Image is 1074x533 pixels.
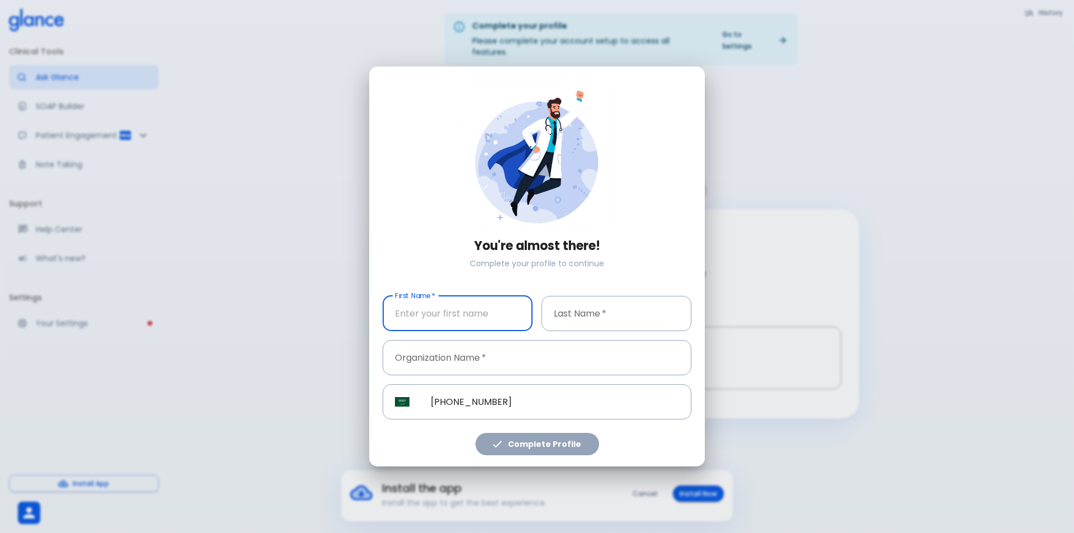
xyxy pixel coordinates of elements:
[390,390,414,413] button: Select country
[383,296,533,331] input: Enter your first name
[395,397,409,407] img: Saudi Arabia
[383,239,691,253] h3: You're almost there!
[460,78,614,232] img: doctor
[541,296,691,331] input: Enter your last name
[418,384,691,419] input: Phone Number
[383,258,691,269] p: Complete your profile to continue
[383,340,691,375] input: Enter your organization name
[395,291,435,300] label: First Name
